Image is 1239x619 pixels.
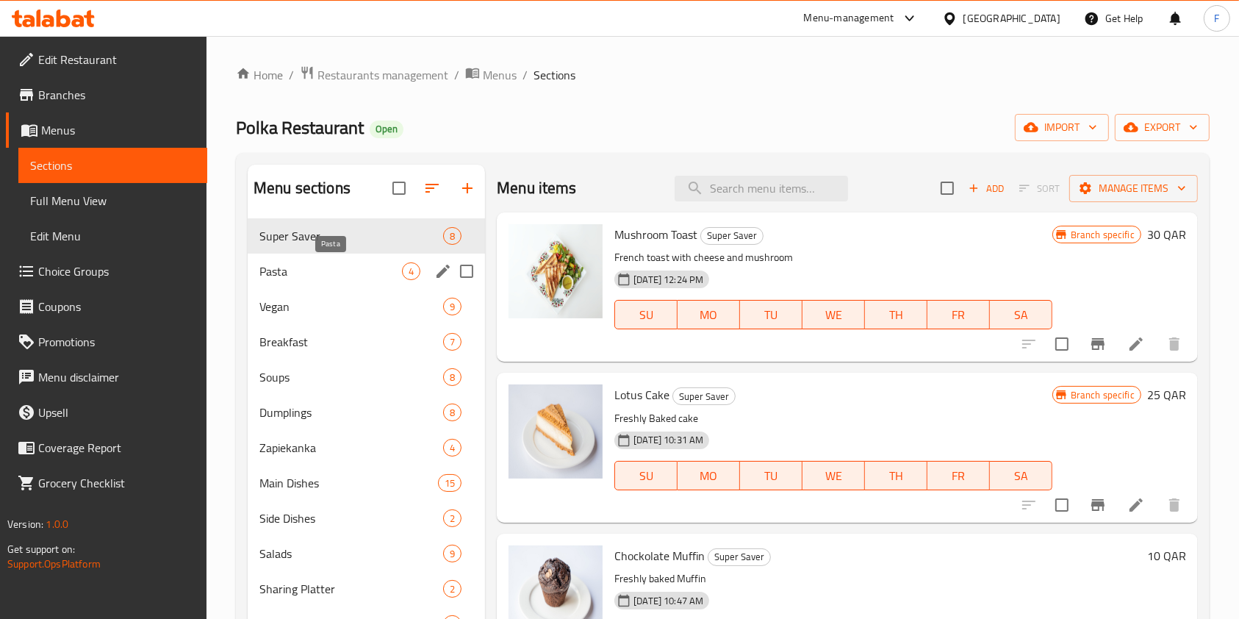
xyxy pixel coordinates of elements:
span: MO [683,304,734,326]
div: items [443,545,462,562]
li: / [289,66,294,84]
span: Coverage Report [38,439,195,457]
h2: Menu sections [254,177,351,199]
div: Sharing Platter2 [248,571,485,607]
span: Select all sections [384,173,414,204]
span: 1.0.0 [46,515,68,534]
span: 7 [444,335,461,349]
span: Restaurants management [317,66,448,84]
div: items [443,298,462,315]
span: Open [370,123,403,135]
div: [GEOGRAPHIC_DATA] [963,10,1060,26]
span: 9 [444,547,461,561]
div: Super Saver8 [248,218,485,254]
div: Salads [259,545,443,562]
span: Pasta [259,262,402,280]
span: Sharing Platter [259,580,443,598]
a: Menus [465,65,517,85]
span: Get support on: [7,540,75,559]
span: 2 [444,512,461,526]
a: Edit menu item [1127,496,1145,514]
button: MO [678,461,740,490]
span: Coupons [38,298,195,315]
h6: 10 QAR [1147,545,1186,566]
div: items [443,439,462,457]
span: Lotus Cake [614,384,669,406]
div: Zapiekanka [259,439,443,457]
span: Sort sections [414,171,450,206]
p: Freshly Baked cake [614,409,1052,428]
span: Select to update [1046,329,1077,359]
div: Menu-management [804,10,894,27]
span: [DATE] 12:24 PM [628,273,709,287]
button: FR [927,461,990,490]
div: items [443,227,462,245]
span: Version: [7,515,43,534]
span: Vegan [259,298,443,315]
input: search [675,176,848,201]
a: Menus [6,112,207,148]
span: Dumplings [259,404,443,421]
div: Super Saver [672,387,736,405]
img: Lotus Cake [509,384,603,479]
span: Branch specific [1065,388,1141,402]
div: items [443,368,462,386]
a: Grocery Checklist [6,465,207,501]
span: SU [621,304,672,326]
span: F [1214,10,1219,26]
button: SU [614,300,678,329]
button: MO [678,300,740,329]
span: 4 [403,265,420,279]
button: WE [802,461,865,490]
a: Full Menu View [18,183,207,218]
button: FR [927,300,990,329]
div: Super Saver [700,227,764,245]
a: Coverage Report [6,430,207,465]
span: Branches [38,86,195,104]
button: export [1115,114,1210,141]
span: 8 [444,371,461,384]
div: Soups8 [248,359,485,395]
span: TU [746,304,797,326]
span: FR [933,465,984,487]
button: TH [865,300,927,329]
span: Side Dishes [259,509,443,527]
a: Sections [18,148,207,183]
span: Branch specific [1065,228,1141,242]
span: Add [966,180,1006,197]
button: Branch-specific-item [1080,326,1116,362]
span: Manage items [1081,179,1186,198]
span: Select to update [1046,490,1077,520]
button: Add section [450,171,485,206]
div: Dumplings8 [248,395,485,430]
span: 4 [444,441,461,455]
span: SA [996,304,1046,326]
span: Chockolate Muffin [614,545,705,567]
span: Add item [963,177,1010,200]
a: Edit menu item [1127,335,1145,353]
span: import [1027,118,1097,137]
span: Main Dishes [259,474,438,492]
div: Salads9 [248,536,485,571]
button: TH [865,461,927,490]
img: Mushroom Toast [509,224,603,318]
span: Sections [30,157,195,174]
span: Promotions [38,333,195,351]
div: items [443,404,462,421]
div: items [443,580,462,598]
a: Upsell [6,395,207,430]
span: Breakfast [259,333,443,351]
button: TU [740,300,802,329]
span: Super Saver [708,548,770,565]
span: 2 [444,582,461,596]
div: items [438,474,462,492]
span: [DATE] 10:31 AM [628,433,709,447]
span: 8 [444,229,461,243]
nav: breadcrumb [236,65,1210,85]
span: MO [683,465,734,487]
a: Branches [6,77,207,112]
span: export [1127,118,1198,137]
